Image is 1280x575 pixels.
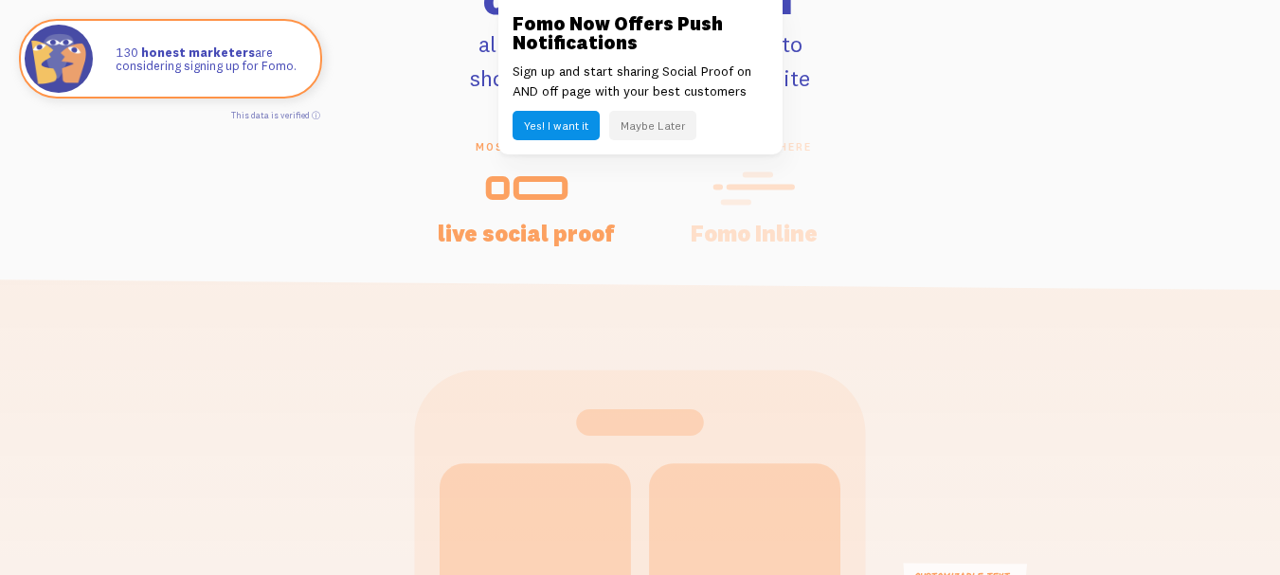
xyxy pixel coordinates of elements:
[663,222,845,244] h4: Fomo Inline
[25,25,93,93] img: Fomo
[436,140,618,153] span: most popular
[116,45,301,73] p: are considering signing up for Fomo.
[436,222,618,244] h4: live social proof
[231,110,320,120] a: This data is verified ⓘ
[609,111,696,140] button: Maybe Later
[513,14,768,52] h3: Fomo Now Offers Push Notifications
[141,45,255,60] strong: honest marketers
[513,62,768,101] p: Sign up and start sharing Social Proof on AND off page with your best customers
[116,45,138,59] span: 130
[513,111,600,140] button: Yes! I want it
